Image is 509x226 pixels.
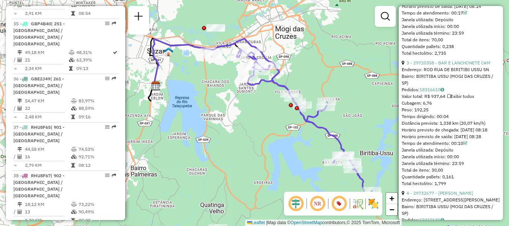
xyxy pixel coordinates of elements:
i: Tempo total em rota [69,66,73,71]
div: Quantidade pallets: 0,161 [402,174,500,180]
i: Total de Atividades [18,58,22,62]
img: Fluxo de ruas [352,198,364,210]
td: 54,47 KM [25,97,71,105]
div: Horário previsto de saída: [DATE] 08:28 [402,133,500,140]
div: Valor total: R$ 937,64 [402,93,500,100]
td: = [13,217,17,224]
i: Total de Atividades [18,155,22,159]
td: 49,18 KM [25,49,69,56]
td: 44,58 KM [25,146,71,153]
img: CDD Suzano [151,81,161,91]
div: Janela utilizada término: 23:59 [402,30,500,36]
div: Atividade não roteirizada - SUPERMERCADO SEMAR D [200,48,219,55]
i: % de utilização do peso [71,147,77,152]
div: Total hectolitro: 1,799 [402,180,500,187]
a: 18317685 [420,217,444,223]
i: Distância Total [18,99,22,103]
td: 62,39% [76,56,112,64]
span: Exibir número da rota [330,195,348,213]
div: Total de itens: 70,00 [402,36,500,43]
div: Endereço: [STREET_ADDRESS][PERSON_NAME] [402,197,500,203]
a: Nova sessão e pesquisa [131,9,146,26]
i: Distância Total [18,147,22,152]
td: 18,12 KM [25,201,71,208]
td: 21 [25,56,69,64]
div: Janela utilizada término: 23:59 [402,160,500,167]
span: + [389,194,394,203]
i: Rota otimizada [113,50,117,55]
em: Opções [105,76,110,81]
td: = [13,10,17,17]
div: Horário previsto de chegada: [DATE] 08:18 [402,127,500,133]
img: Exibir/Ocultar setores [367,198,379,210]
i: % de utilização da cubagem [71,210,77,214]
div: Tempo dirigindo: 00:04 [402,113,500,120]
a: OpenStreetMap [291,220,322,225]
span: GBE2J49 [31,76,50,82]
div: Bairro: BIRITIBA USSU (MOGI DAS CRUZES / SP) [402,203,500,217]
div: Tempo de atendimento: 00:10 [402,140,500,147]
span: Exibir todos [447,93,474,99]
td: 08:12 [78,162,116,169]
td: 48,31% [76,49,112,56]
a: Exibir filtros [378,9,393,24]
i: % de utilização do peso [71,99,77,103]
td: = [13,113,17,121]
div: Atividade não roteirizada - NADIA ROBERTA SANTOS [206,24,225,32]
span: Peso: 192,25 [402,107,429,112]
span: Cubagem: 6,76 [402,100,432,106]
td: 13 [25,208,71,216]
div: Janela utilizada início: 00:00 [402,153,500,160]
div: Bairro: BIRITIBA USSU (MOGI DAS CRUZES / SP) [402,73,500,86]
td: 22 [25,105,71,112]
span: GBP4B40 [31,21,51,26]
i: % de utilização da cubagem [71,155,77,159]
td: 08:39 [78,217,116,224]
div: Janela utilizada: Depósito [402,16,500,23]
td: 09:13 [76,65,112,72]
i: Distância Total [18,50,22,55]
td: 88,59% [78,105,116,112]
td: 1,39 KM [25,217,71,224]
div: Map data © contributors,© 2025 TomTom, Microsoft [245,220,402,226]
span: Ocultar deslocamento [287,195,305,213]
span: RHU8F67 [31,173,51,178]
div: Pedidos: [402,86,500,93]
em: Opções [105,173,110,178]
i: Total de Atividades [18,210,22,214]
em: Rota exportada [112,125,116,129]
div: Horário previsto de saída: [DATE] 08:14 [402,3,500,10]
td: 08:54 [78,10,116,17]
div: Distância prevista: 1,338 km (20,07 km/h) [402,120,500,127]
span: | 251 - [GEOGRAPHIC_DATA] / [GEOGRAPHIC_DATA] / [GEOGRAPHIC_DATA] [13,21,65,47]
span: 35 - [13,21,65,47]
div: Total de itens: 30,00 [402,167,500,174]
i: % de utilização do peso [69,50,75,55]
em: Rota exportada [112,76,116,81]
em: Rota exportada [112,173,116,178]
div: Tempo de atendimento: 00:17 [402,10,500,16]
em: Opções [105,21,110,26]
em: Rota exportada [112,21,116,26]
span: 37 - [13,124,64,143]
em: Opções [105,125,110,129]
span: | [266,220,267,225]
i: Tempo total em rota [71,115,75,119]
i: Observações [440,218,444,222]
div: Atividade não roteirizada - ALINE PIZZI ME [240,75,258,83]
td: / [13,208,17,216]
td: 16 [25,153,71,160]
td: 74,53% [78,146,116,153]
a: Com service time [463,140,467,146]
td: 2,79 KM [25,162,71,169]
td: 09:16 [78,113,116,121]
a: Com service time [463,10,467,16]
td: / [13,105,17,112]
a: 18316610 [420,87,444,92]
td: 83,97% [78,97,116,105]
i: Distância Total [18,202,22,207]
div: Janela utilizada início: 00:00 [402,23,500,30]
span: | 901 - [GEOGRAPHIC_DATA] / [GEOGRAPHIC_DATA] [13,124,64,143]
span: − [389,205,394,214]
td: 73,22% [78,201,116,208]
